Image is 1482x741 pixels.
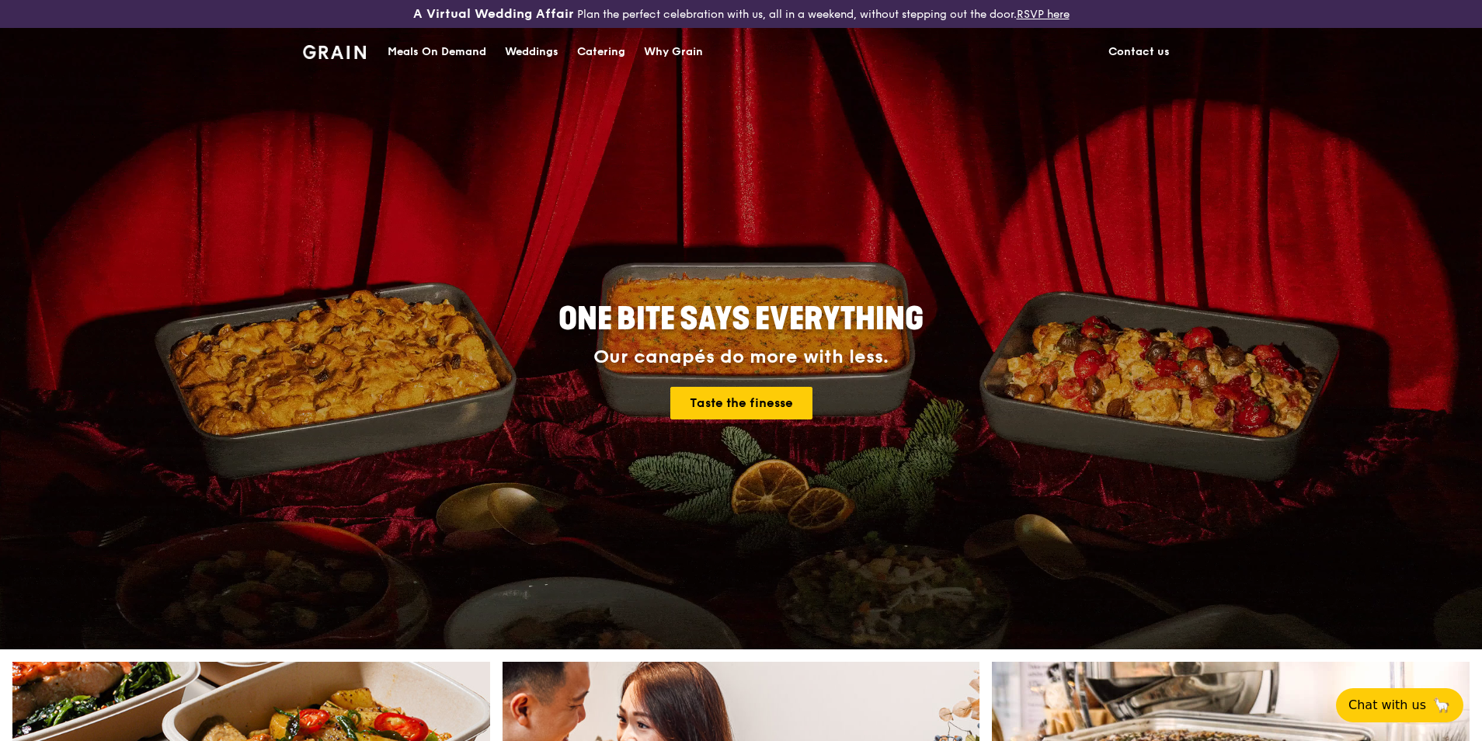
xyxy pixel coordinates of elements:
[558,301,924,338] span: ONE BITE SAYS EVERYTHING
[670,387,812,419] a: Taste the finesse
[294,6,1188,22] div: Plan the perfect celebration with us, all in a weekend, without stepping out the door.
[644,29,703,75] div: Why Grain
[1336,688,1463,722] button: Chat with us🦙
[1099,29,1179,75] a: Contact us
[1348,696,1426,715] span: Chat with us
[568,29,635,75] a: Catering
[388,29,486,75] div: Meals On Demand
[461,346,1021,368] div: Our canapés do more with less.
[1432,696,1451,715] span: 🦙
[413,6,574,22] h3: A Virtual Wedding Affair
[635,29,712,75] a: Why Grain
[577,29,625,75] div: Catering
[303,27,366,74] a: GrainGrain
[303,45,366,59] img: Grain
[505,29,558,75] div: Weddings
[1017,8,1070,21] a: RSVP here
[496,29,568,75] a: Weddings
